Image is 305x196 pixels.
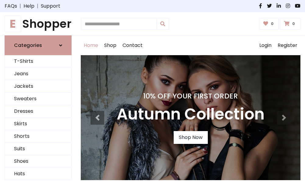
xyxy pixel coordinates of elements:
[14,42,42,48] h6: Categories
[5,55,71,68] a: T-Shirts
[101,36,119,55] a: Shop
[280,18,300,30] a: 0
[81,36,101,55] a: Home
[117,92,264,100] h4: 10% Off Your First Order
[5,2,17,10] a: FAQs
[5,17,72,30] a: EShopper
[5,168,71,180] a: Hats
[17,2,23,10] span: |
[256,36,275,55] a: Login
[5,16,21,32] span: E
[5,143,71,155] a: Suits
[5,130,71,143] a: Shorts
[5,93,71,105] a: Sweaters
[5,35,72,55] a: Categories
[5,155,71,168] a: Shoes
[291,21,296,27] span: 0
[5,68,71,80] a: Jeans
[41,2,60,10] a: Support
[5,17,72,30] h1: Shopper
[5,80,71,93] a: Jackets
[5,105,71,118] a: Dresses
[23,2,34,10] a: Help
[259,18,279,30] a: 0
[269,21,275,27] span: 0
[5,118,71,130] a: Skirts
[275,36,300,55] a: Register
[119,36,146,55] a: Contact
[174,131,208,144] a: Shop Now
[117,105,264,124] h3: Autumn Collection
[34,2,41,10] span: |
